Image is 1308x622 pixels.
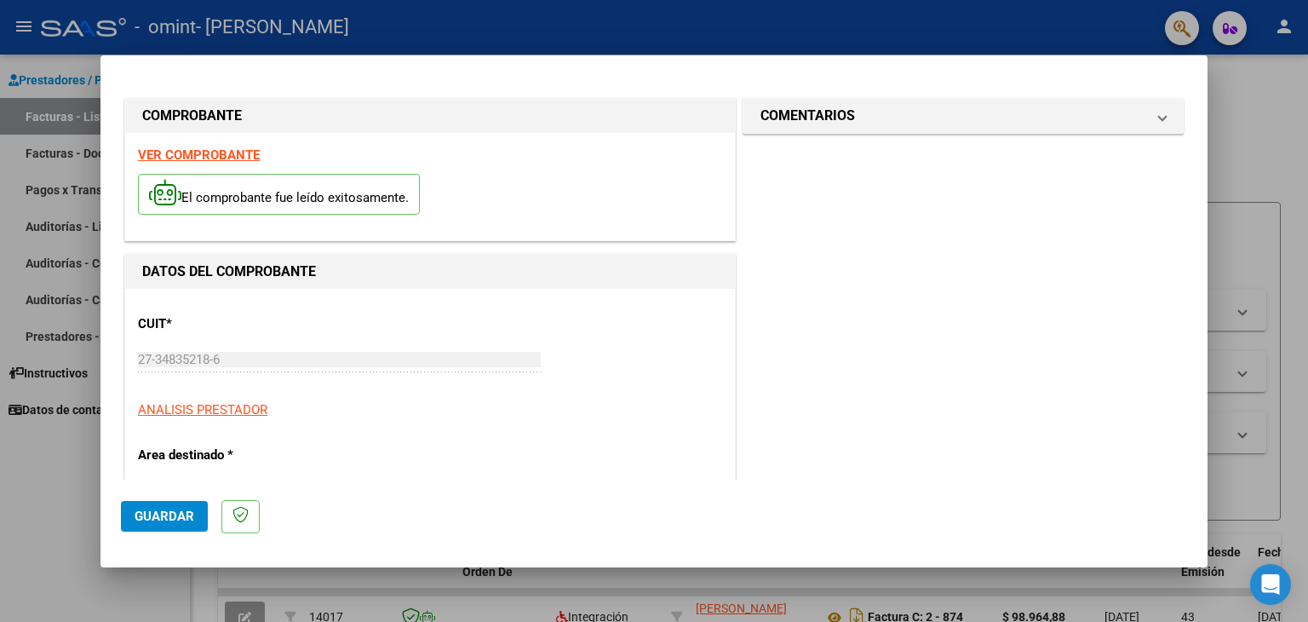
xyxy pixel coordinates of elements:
p: El comprobante fue leído exitosamente. [138,174,420,216]
a: VER COMPROBANTE [138,147,260,163]
button: Guardar [121,501,208,532]
span: Guardar [135,509,194,524]
span: ANALISIS PRESTADOR [138,402,267,418]
strong: COMPROBANTE [142,107,242,124]
p: CUIT [138,314,313,334]
strong: DATOS DEL COMPROBANTE [142,263,316,279]
div: Open Intercom Messenger [1250,564,1291,605]
mat-expansion-panel-header: COMENTARIOS [743,99,1183,133]
p: Area destinado * [138,446,313,465]
h1: COMENTARIOS [760,106,855,126]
